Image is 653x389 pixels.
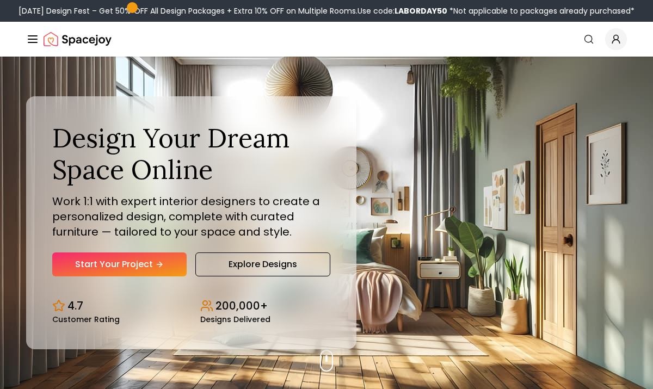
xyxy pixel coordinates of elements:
[52,194,330,239] p: Work 1:1 with expert interior designers to create a personalized design, complete with curated fu...
[67,298,83,313] p: 4.7
[44,28,112,50] img: Spacejoy Logo
[447,5,634,16] span: *Not applicable to packages already purchased*
[395,5,447,16] b: LABORDAY50
[52,289,330,323] div: Design stats
[215,298,268,313] p: 200,000+
[52,252,187,276] a: Start Your Project
[44,28,112,50] a: Spacejoy
[19,5,634,16] div: [DATE] Design Fest – Get 50% OFF All Design Packages + Extra 10% OFF on Multiple Rooms.
[26,22,627,57] nav: Global
[52,122,330,185] h1: Design Your Dream Space Online
[200,316,270,323] small: Designs Delivered
[358,5,447,16] span: Use code:
[195,252,331,276] a: Explore Designs
[52,316,120,323] small: Customer Rating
